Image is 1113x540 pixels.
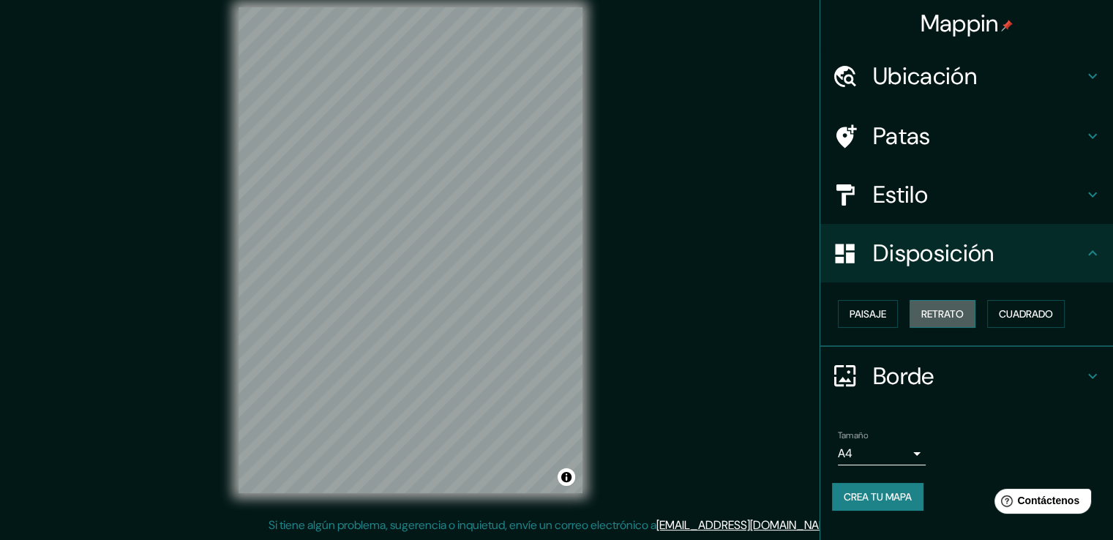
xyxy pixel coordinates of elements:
div: Patas [820,107,1113,165]
font: Crea tu mapa [844,490,912,503]
font: Paisaje [850,307,886,320]
div: Estilo [820,165,1113,224]
font: Tamaño [838,430,868,441]
font: Ubicación [873,61,977,91]
button: Crea tu mapa [832,483,923,511]
div: Borde [820,347,1113,405]
div: A4 [838,442,926,465]
canvas: Mapa [239,7,582,493]
img: pin-icon.png [1001,20,1013,31]
font: A4 [838,446,852,461]
button: Cuadrado [987,300,1065,328]
font: Patas [873,121,931,151]
button: Paisaje [838,300,898,328]
font: Cuadrado [999,307,1053,320]
font: Borde [873,361,934,391]
div: Ubicación [820,47,1113,105]
a: [EMAIL_ADDRESS][DOMAIN_NAME] [656,517,837,533]
font: Retrato [921,307,964,320]
font: Estilo [873,179,928,210]
font: Disposición [873,238,994,269]
button: Retrato [910,300,975,328]
font: Si tiene algún problema, sugerencia o inquietud, envíe un correo electrónico a [269,517,656,533]
button: Activar o desactivar atribución [558,468,575,486]
iframe: Lanzador de widgets de ayuda [983,483,1097,524]
font: Mappin [921,8,999,39]
div: Disposición [820,224,1113,282]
